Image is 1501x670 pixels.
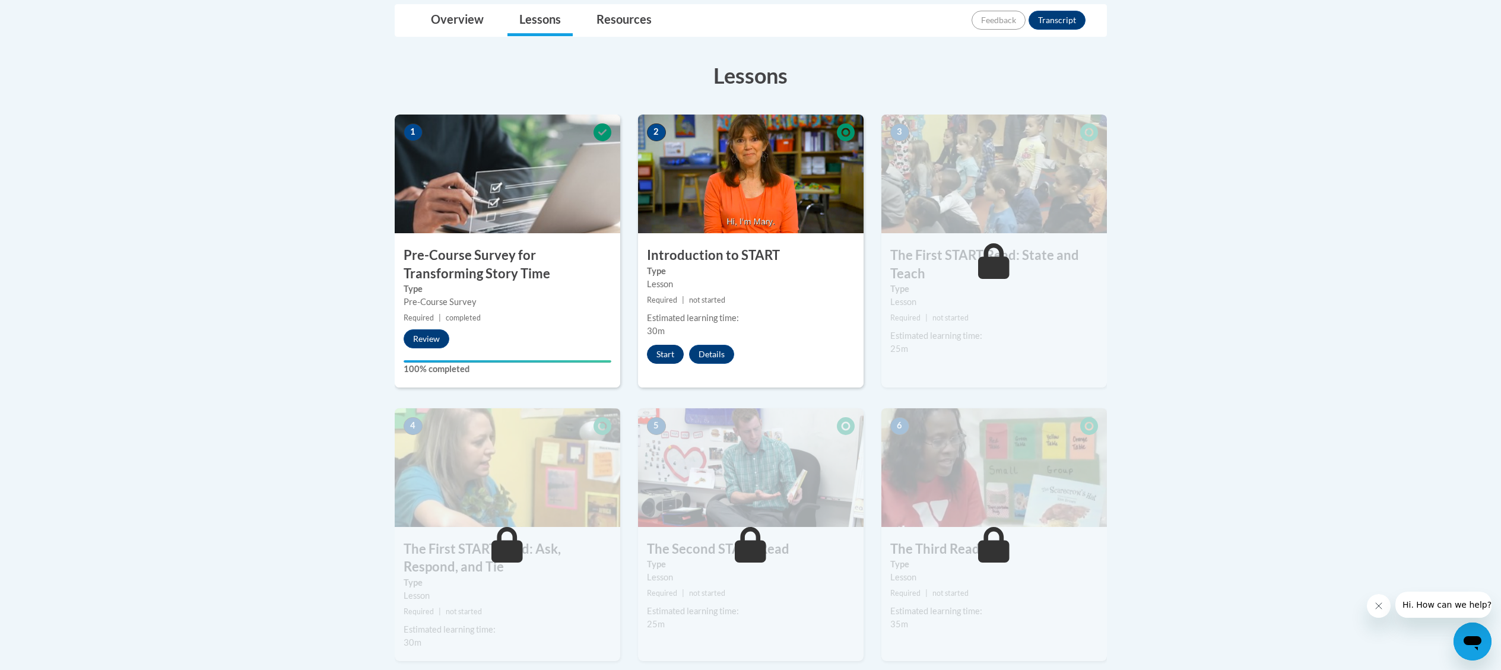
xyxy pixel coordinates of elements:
a: Overview [419,5,496,36]
span: 30m [647,326,665,336]
span: Required [890,589,921,598]
span: not started [446,607,482,616]
h3: The First START Read: State and Teach [881,246,1107,283]
label: 100% completed [404,363,611,376]
span: not started [689,296,725,304]
img: Course Image [395,115,620,233]
h3: Introduction to START [638,246,864,265]
span: 25m [890,344,908,354]
label: Type [890,558,1098,571]
iframe: Button to launch messaging window [1454,623,1492,661]
span: Required [404,607,434,616]
span: not started [689,589,725,598]
div: Estimated learning time: [647,605,855,618]
span: 25m [647,619,665,629]
button: Review [404,329,449,348]
span: | [925,313,928,322]
img: Course Image [881,408,1107,527]
div: Pre-Course Survey [404,296,611,309]
div: Lesson [404,589,611,602]
a: Lessons [507,5,573,36]
h3: The Second START Read [638,540,864,558]
div: Estimated learning time: [890,329,1098,342]
img: Course Image [881,115,1107,233]
div: Estimated learning time: [647,312,855,325]
span: not started [932,313,969,322]
span: not started [932,589,969,598]
img: Course Image [638,115,864,233]
span: 5 [647,417,666,435]
a: Resources [585,5,664,36]
div: Lesson [890,571,1098,584]
div: Lesson [647,278,855,291]
h3: The First START Read: Ask, Respond, and Tie [395,540,620,577]
div: Your progress [404,360,611,363]
div: Lesson [890,296,1098,309]
label: Type [647,558,855,571]
span: | [925,589,928,598]
div: Estimated learning time: [404,623,611,636]
span: | [682,589,684,598]
span: | [439,607,441,616]
button: Feedback [972,11,1026,30]
button: Details [689,345,734,364]
span: Required [647,296,677,304]
span: 1 [404,123,423,141]
button: Start [647,345,684,364]
span: 30m [404,637,421,647]
span: 6 [890,417,909,435]
label: Type [404,576,611,589]
label: Type [404,282,611,296]
span: completed [446,313,481,322]
img: Course Image [395,408,620,527]
span: Required [890,313,921,322]
h3: The Third Read [881,540,1107,558]
span: 2 [647,123,666,141]
iframe: Close message [1367,594,1391,618]
iframe: Message from company [1395,592,1492,618]
span: | [682,296,684,304]
span: 4 [404,417,423,435]
span: 3 [890,123,909,141]
h3: Lessons [395,61,1107,90]
span: | [439,313,441,322]
span: Required [647,589,677,598]
h3: Pre-Course Survey for Transforming Story Time [395,246,620,283]
button: Transcript [1029,11,1086,30]
span: Required [404,313,434,322]
span: 35m [890,619,908,629]
label: Type [890,282,1098,296]
div: Lesson [647,571,855,584]
img: Course Image [638,408,864,527]
div: Estimated learning time: [890,605,1098,618]
label: Type [647,265,855,278]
